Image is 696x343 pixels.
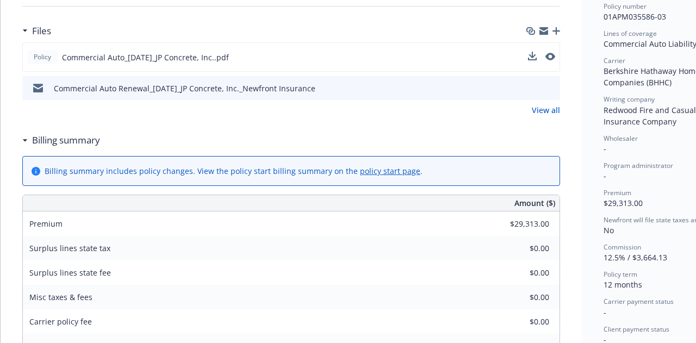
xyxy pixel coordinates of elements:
a: View all [532,104,560,116]
a: policy start page [360,166,420,176]
div: Billing summary [22,133,100,147]
span: Writing company [604,95,655,104]
span: Policy [32,52,53,62]
span: Program administrator [604,161,673,170]
span: Commercial Auto_[DATE]_JP Concrete, Inc..pdf [62,52,229,63]
input: 0.00 [485,265,556,281]
span: - [604,307,606,317]
span: Surplus lines state fee [29,267,111,278]
span: Premium [29,219,63,229]
input: 0.00 [485,240,556,257]
span: Lines of coverage [604,29,657,38]
button: download file [528,52,537,63]
span: - [604,171,606,181]
span: 12 months [604,279,642,290]
input: 0.00 [485,314,556,330]
span: Misc taxes & fees [29,292,92,302]
h3: Billing summary [32,133,100,147]
button: download file [528,52,537,60]
span: Policy term [604,270,637,279]
div: Commercial Auto Renewal_[DATE]_JP Concrete, Inc._Newfront Insurance [54,83,315,94]
span: Carrier payment status [604,297,674,306]
button: preview file [546,83,556,94]
span: Premium [604,188,631,197]
h3: Files [32,24,51,38]
div: Files [22,24,51,38]
span: 01APM035586-03 [604,11,666,22]
span: Amount ($) [514,197,555,209]
input: 0.00 [485,289,556,305]
span: - [604,144,606,154]
span: Commission [604,242,641,252]
span: Wholesaler [604,134,638,143]
div: Billing summary includes policy changes. View the policy start billing summary on the . [45,165,422,177]
span: $29,313.00 [604,198,643,208]
button: preview file [545,53,555,60]
span: Policy number [604,2,647,11]
button: preview file [545,52,555,63]
span: 12.5% / $3,664.13 [604,252,667,263]
span: Surplus lines state tax [29,243,110,253]
button: download file [529,83,537,94]
span: No [604,225,614,235]
span: Client payment status [604,325,669,334]
span: Carrier policy fee [29,316,92,327]
span: Carrier [604,56,625,65]
input: 0.00 [485,216,556,232]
